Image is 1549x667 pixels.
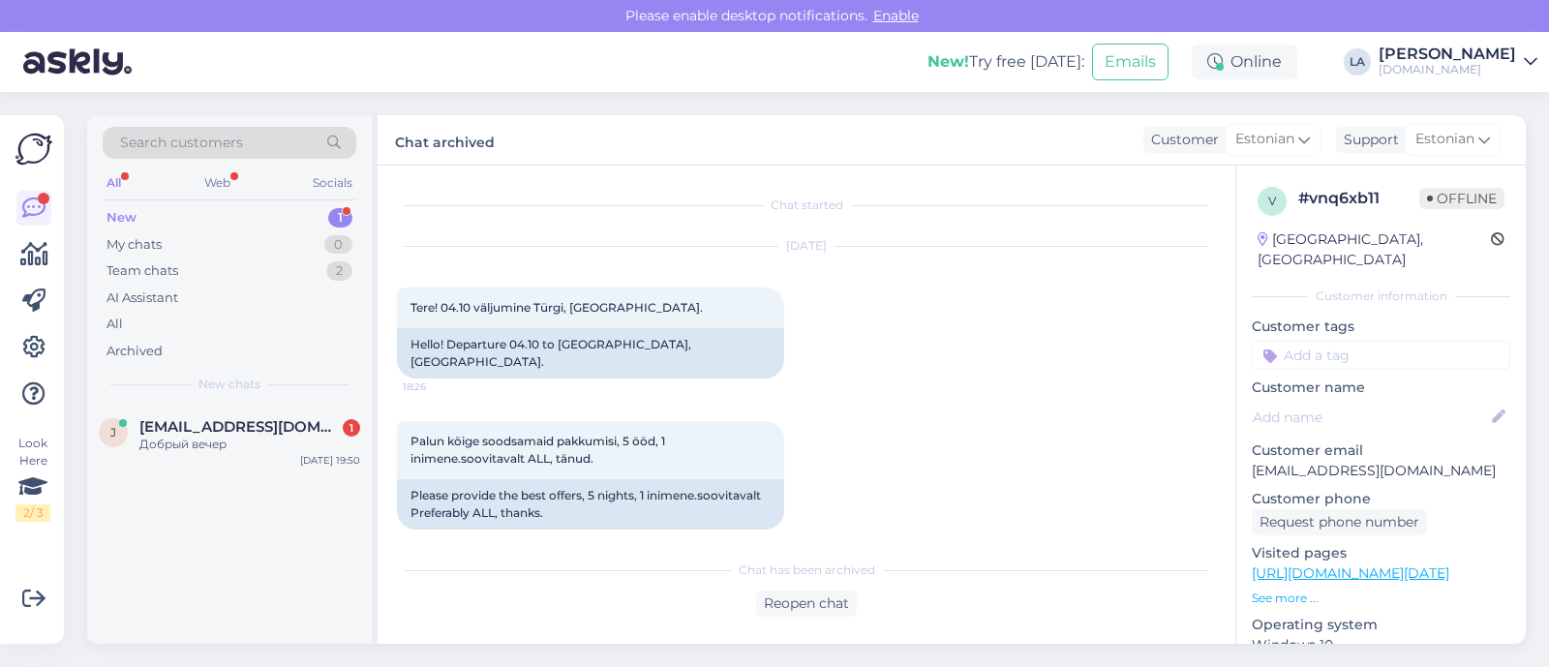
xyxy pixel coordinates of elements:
div: 0 [324,235,352,255]
input: Add a tag [1252,341,1510,370]
p: See more ... [1252,590,1510,607]
div: Support [1336,130,1399,150]
span: Chat has been archived [739,561,875,579]
button: Emails [1092,44,1169,80]
div: Reopen chat [756,591,857,617]
div: LA [1344,48,1371,76]
div: Try free [DATE]: [927,50,1084,74]
div: Socials [309,170,356,196]
div: Online [1192,45,1297,79]
div: # vnq6xb11 [1298,187,1419,210]
span: Search customers [120,133,243,153]
span: Estonian [1235,129,1294,150]
div: [GEOGRAPHIC_DATA], [GEOGRAPHIC_DATA] [1258,229,1491,270]
div: New [106,208,137,227]
div: 1 [328,208,352,227]
span: Estonian [1415,129,1474,150]
div: [DATE] [397,237,1216,255]
div: Customer [1143,130,1219,150]
div: Request phone number [1252,509,1427,535]
span: Palun köige soodsamaid pakkumisi, 5 ööd, 1 inimene.soovitavalt ALL, tänud. [410,434,668,466]
div: All [103,170,125,196]
p: Customer email [1252,440,1510,461]
span: jekaterinamatvejeva54@gmail.com [139,418,341,436]
div: 1 [343,419,360,437]
span: Enable [867,7,925,24]
input: Add name [1253,407,1488,428]
div: AI Assistant [106,288,178,308]
div: Team chats [106,261,178,281]
span: 18:28 [403,531,475,545]
div: Web [200,170,234,196]
div: Please provide the best offers, 5 nights, 1 inimene.soovitavalt Preferably ALL, thanks. [397,479,784,530]
div: My chats [106,235,162,255]
a: [URL][DOMAIN_NAME][DATE] [1252,564,1449,582]
div: Look Here [15,435,50,522]
div: Customer information [1252,288,1510,305]
p: Customer name [1252,378,1510,398]
div: 2 / 3 [15,504,50,522]
div: Добрый вечер [139,436,360,453]
div: [DOMAIN_NAME] [1379,62,1516,77]
b: New! [927,52,969,71]
div: Chat started [397,197,1216,214]
p: Customer phone [1252,489,1510,509]
p: Visited pages [1252,543,1510,563]
div: All [106,315,123,334]
a: [PERSON_NAME][DOMAIN_NAME] [1379,46,1537,77]
span: v [1268,194,1276,208]
span: j [110,425,116,440]
div: [PERSON_NAME] [1379,46,1516,62]
div: Hello! Departure 04.10 to [GEOGRAPHIC_DATA], [GEOGRAPHIC_DATA]. [397,328,784,379]
p: Customer tags [1252,317,1510,337]
span: Tere! 04.10 väljumine Türgi, [GEOGRAPHIC_DATA]. [410,300,703,315]
p: Windows 10 [1252,635,1510,655]
label: Chat archived [395,127,495,153]
span: New chats [198,376,260,393]
img: Askly Logo [15,131,52,167]
div: 2 [326,261,352,281]
span: Offline [1419,188,1504,209]
div: [DATE] 19:50 [300,453,360,468]
p: [EMAIL_ADDRESS][DOMAIN_NAME] [1252,461,1510,481]
span: 18:26 [403,379,475,394]
div: Archived [106,342,163,361]
p: Operating system [1252,615,1510,635]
